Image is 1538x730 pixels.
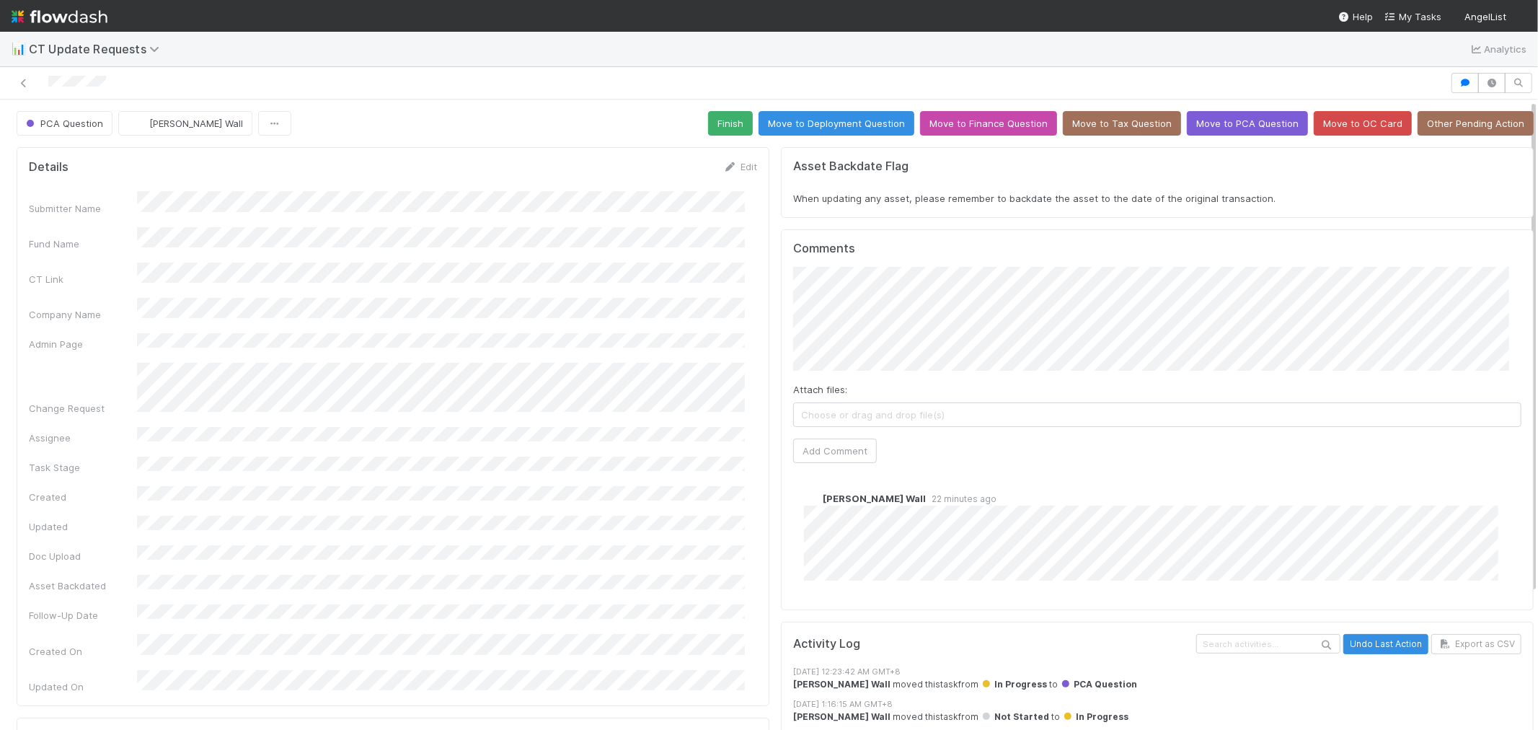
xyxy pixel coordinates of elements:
img: avatar_041b9f3e-9684-4023-b9b7-2f10de55285d.png [131,116,145,131]
img: logo-inverted-e16ddd16eac7371096b0.svg [12,4,107,29]
div: CT Link [29,272,137,286]
div: Created [29,490,137,504]
h5: Activity Log [793,637,1193,651]
div: Follow-Up Date [29,608,137,623]
button: Export as CSV [1431,634,1521,654]
span: In Progress [1062,711,1128,722]
button: Other Pending Action [1418,111,1534,136]
div: Updated On [29,680,137,694]
div: [DATE] 1:16:15 AM GMT+8 [793,698,1533,711]
a: Analytics [1470,40,1526,58]
input: Search activities... [1196,634,1340,654]
button: Move to OC Card [1314,111,1412,136]
span: [PERSON_NAME] Wall [149,118,243,129]
div: moved this task from to [793,678,1533,691]
span: 22 minutes ago [926,493,996,504]
button: PCA Question [17,111,112,136]
strong: [PERSON_NAME] Wall [793,679,890,690]
div: Asset Backdated [29,579,137,593]
a: Edit [723,161,757,172]
span: CT Update Requests [29,42,167,56]
div: [DATE] 12:23:42 AM GMT+8 [793,666,1533,678]
span: AngelList [1464,11,1506,22]
div: Help [1338,9,1373,24]
span: Choose or drag and drop file(s) [794,403,1521,426]
div: Admin Page [29,337,137,351]
div: Change Request [29,401,137,415]
button: Add Comment [793,439,877,463]
span: PCA Question [1060,679,1137,690]
div: Company Name [29,307,137,322]
div: Doc Upload [29,549,137,563]
strong: [PERSON_NAME] Wall [793,711,890,722]
a: My Tasks [1384,9,1441,24]
div: Updated [29,519,137,534]
div: Fund Name [29,237,137,251]
div: Task Stage [29,460,137,475]
button: Finish [708,111,753,136]
div: moved this task from to [793,711,1533,724]
button: Undo Last Action [1343,634,1428,654]
span: [PERSON_NAME] Wall [823,493,926,504]
h5: Details [29,160,68,175]
button: Move to Tax Question [1063,111,1181,136]
span: 📊 [12,43,26,55]
span: When updating any asset, please remember to backdate the asset to the date of the original transa... [793,193,1276,204]
button: Move to Finance Question [920,111,1057,136]
div: Created On [29,644,137,659]
span: In Progress [981,679,1047,690]
button: Move to PCA Question [1187,111,1308,136]
button: [PERSON_NAME] Wall [118,111,252,136]
span: PCA Question [23,118,103,129]
label: Attach files: [793,382,847,397]
h5: Asset Backdate Flag [793,159,1521,174]
span: Not Started [981,711,1049,722]
div: Submitter Name [29,201,137,216]
span: My Tasks [1384,11,1441,22]
button: Move to Deployment Question [759,111,914,136]
h5: Comments [793,242,1521,256]
img: avatar_041b9f3e-9684-4023-b9b7-2f10de55285d.png [804,491,818,506]
img: avatar_0d9988fd-9a15-4cc7-ad96-88feab9e0fa9.png [1512,10,1526,25]
div: Assignee [29,431,137,445]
